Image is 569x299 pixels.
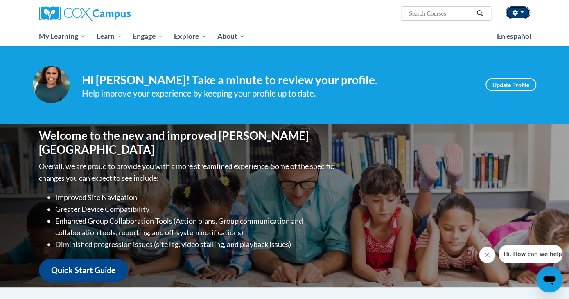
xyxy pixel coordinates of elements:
[82,73,473,87] h4: Hi [PERSON_NAME]! Take a minute to review your profile.
[212,27,251,46] a: About
[55,203,336,215] li: Greater Device Compatibility
[506,6,530,19] button: Account Settings
[39,31,86,41] span: My Learning
[217,31,245,41] span: About
[55,191,336,203] li: Improved Site Navigation
[474,9,486,18] button: Search
[479,247,495,263] iframe: Close message
[174,31,207,41] span: Explore
[133,31,163,41] span: Engage
[55,238,336,250] li: Diminished progression issues (site lag, video stalling, and playback issues)
[97,31,122,41] span: Learn
[499,245,562,263] iframe: Message from company
[127,27,169,46] a: Engage
[39,259,128,282] a: Quick Start Guide
[39,160,336,184] p: Overall, we are proud to provide you with a more streamlined experience. Some of the specific cha...
[39,129,336,156] h1: Welcome to the new and improved [PERSON_NAME][GEOGRAPHIC_DATA]
[82,87,473,100] div: Help improve your experience by keeping your profile up to date.
[5,6,66,12] span: Hi. How can we help?
[27,27,542,46] div: Main menu
[408,9,474,18] input: Search Courses
[91,27,128,46] a: Learn
[169,27,212,46] a: Explore
[33,66,70,103] img: Profile Image
[497,32,531,40] span: En español
[34,27,91,46] a: My Learning
[39,6,131,21] img: Cox Campus
[55,215,336,239] li: Enhanced Group Collaboration Tools (Action plans, Group communication and collaboration tools, re...
[491,28,536,45] a: En español
[39,6,194,21] a: Cox Campus
[536,266,562,292] iframe: Button to launch messaging window
[485,78,536,91] a: Update Profile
